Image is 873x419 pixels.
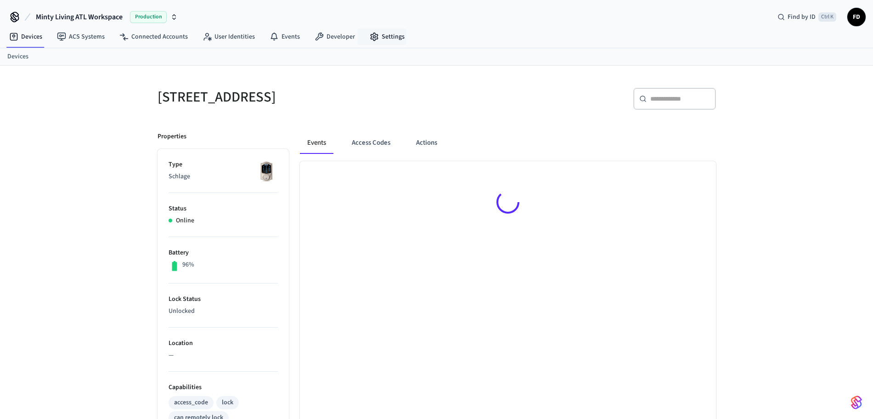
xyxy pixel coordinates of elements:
p: Capabilities [169,383,278,392]
span: Minty Living ATL Workspace [36,11,123,23]
div: access_code [174,398,208,408]
p: Online [176,216,194,226]
p: Battery [169,248,278,258]
a: ACS Systems [50,28,112,45]
a: Settings [362,28,412,45]
p: Unlocked [169,306,278,316]
p: 96% [182,260,194,270]
div: ant example [300,132,716,154]
p: Lock Status [169,294,278,304]
p: Location [169,339,278,348]
button: Actions [409,132,445,154]
img: Schlage Sense Smart Deadbolt with Camelot Trim, Front [255,160,278,183]
a: User Identities [195,28,262,45]
a: Devices [2,28,50,45]
img: SeamLogoGradient.69752ec5.svg [851,395,862,410]
span: FD [848,9,865,25]
span: Ctrl K [818,12,836,22]
a: Devices [7,52,28,62]
p: Status [169,204,278,214]
button: Events [300,132,333,154]
a: Events [262,28,307,45]
div: Find by IDCtrl K [770,9,844,25]
div: lock [222,398,233,408]
button: Access Codes [344,132,398,154]
p: Type [169,160,278,170]
a: Connected Accounts [112,28,195,45]
p: Schlage [169,172,278,181]
button: FD [847,8,866,26]
h5: [STREET_ADDRESS] [158,88,431,107]
a: Developer [307,28,362,45]
span: Find by ID [788,12,816,22]
p: — [169,351,278,360]
p: Properties [158,132,186,142]
span: Production [130,11,167,23]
